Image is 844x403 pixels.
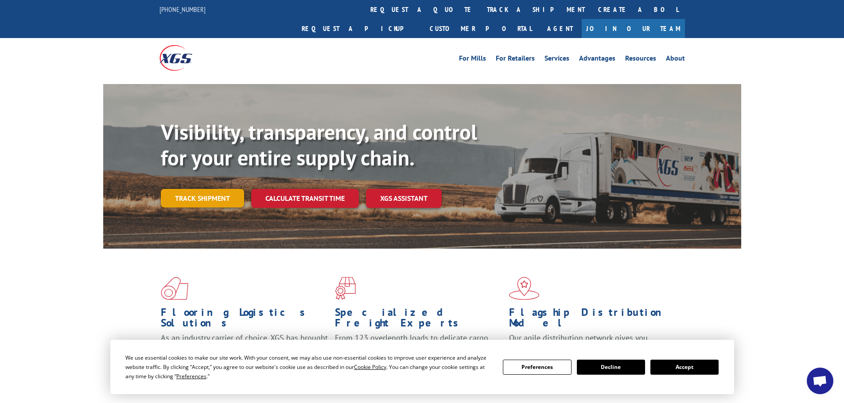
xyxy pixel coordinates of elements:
a: For Retailers [496,55,535,65]
a: Join Our Team [582,19,685,38]
a: Request a pickup [295,19,423,38]
a: Services [545,55,569,65]
h1: Flooring Logistics Solutions [161,307,328,333]
a: Track shipment [161,189,244,207]
img: xgs-icon-total-supply-chain-intelligence-red [161,277,188,300]
button: Accept [650,360,719,375]
span: Cookie Policy [354,363,386,371]
div: Cookie Consent Prompt [110,340,734,394]
a: Calculate transit time [251,189,359,208]
a: Advantages [579,55,615,65]
a: About [666,55,685,65]
a: Open chat [807,368,833,394]
b: Visibility, transparency, and control for your entire supply chain. [161,118,477,171]
a: XGS ASSISTANT [366,189,442,208]
span: Preferences [176,372,206,380]
h1: Flagship Distribution Model [509,307,677,333]
button: Preferences [503,360,571,375]
img: xgs-icon-focused-on-flooring-red [335,277,356,300]
h1: Specialized Freight Experts [335,307,502,333]
img: xgs-icon-flagship-distribution-model-red [509,277,540,300]
a: Agent [538,19,582,38]
div: We use essential cookies to make our site work. With your consent, we may also use non-essential ... [125,353,492,381]
a: [PHONE_NUMBER] [159,5,206,14]
a: Resources [625,55,656,65]
a: For Mills [459,55,486,65]
p: From 123 overlength loads to delicate cargo, our experienced staff knows the best way to move you... [335,333,502,372]
button: Decline [577,360,645,375]
span: As an industry carrier of choice, XGS has brought innovation and dedication to flooring logistics... [161,333,328,364]
a: Customer Portal [423,19,538,38]
span: Our agile distribution network gives you nationwide inventory management on demand. [509,333,672,353]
